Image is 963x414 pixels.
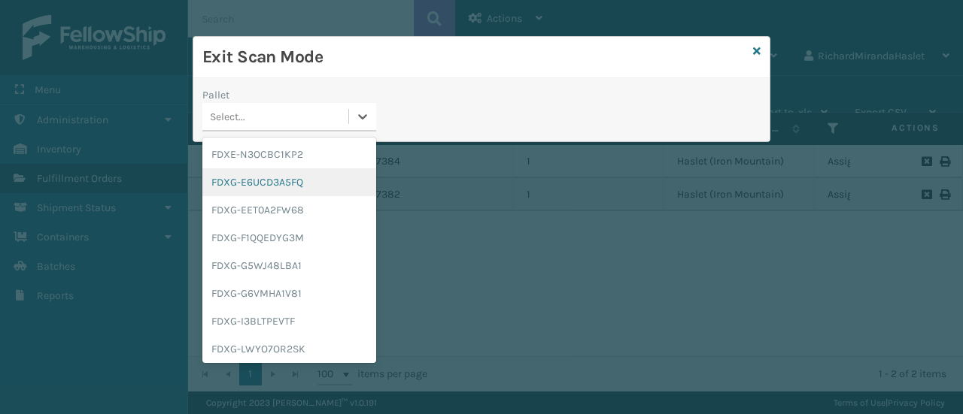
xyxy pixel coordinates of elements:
[202,307,376,335] div: FDXG-I3BLTPEVTF
[210,109,245,125] div: Select...
[202,335,376,363] div: FDXG-LWYO7OR2SK
[202,280,376,307] div: FDXG-G6VMHA1V81
[202,196,376,224] div: FDXG-EET0A2FW68
[202,141,376,168] div: FDXE-N3OCBC1KP2
[202,224,376,252] div: FDXG-F1QQEDYG3M
[202,87,229,103] label: Pallet
[202,168,376,196] div: FDXG-E6UCD3A5FQ
[202,252,376,280] div: FDXG-G5WJ48LBA1
[202,46,747,68] h3: Exit Scan Mode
